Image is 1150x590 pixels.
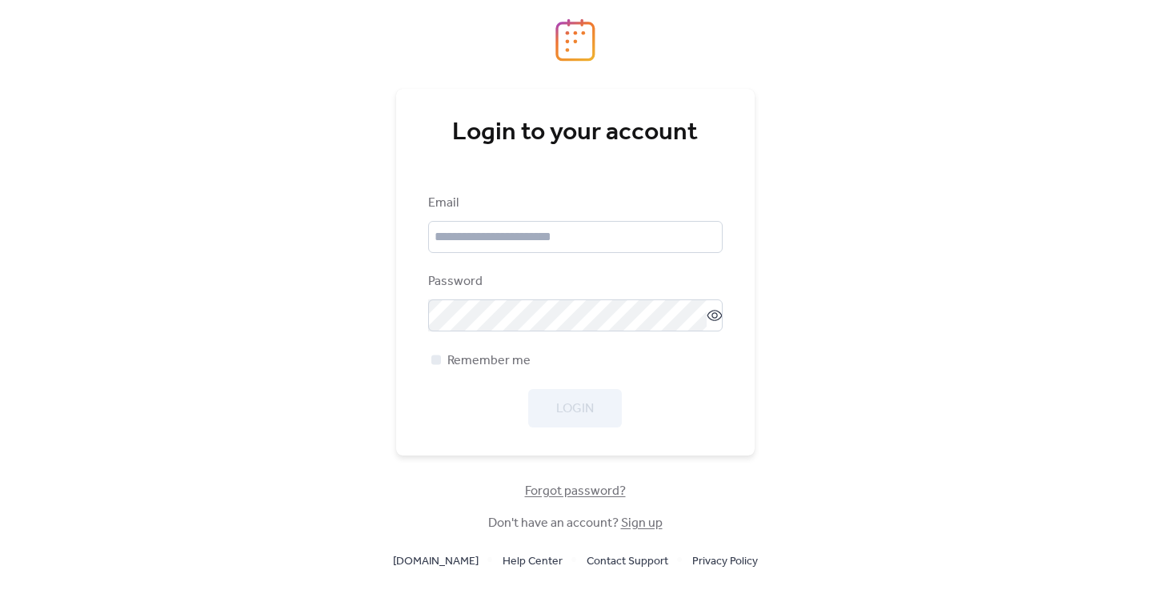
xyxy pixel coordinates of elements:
a: Sign up [621,511,663,536]
div: Login to your account [428,117,723,149]
span: Remember me [447,351,531,371]
a: [DOMAIN_NAME] [393,551,479,571]
a: Contact Support [587,551,668,571]
a: Privacy Policy [692,551,758,571]
span: Help Center [503,552,563,572]
span: [DOMAIN_NAME] [393,552,479,572]
a: Help Center [503,551,563,571]
span: Forgot password? [525,482,626,501]
span: Contact Support [587,552,668,572]
a: Forgot password? [525,487,626,496]
div: Password [428,272,719,291]
span: Don't have an account? [488,514,663,533]
span: Privacy Policy [692,552,758,572]
div: Email [428,194,719,213]
img: logo [555,18,595,62]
